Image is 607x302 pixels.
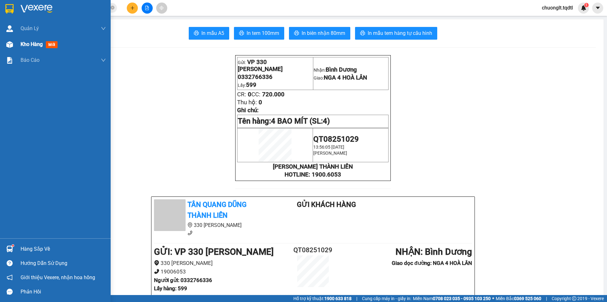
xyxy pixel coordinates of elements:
b: Giao dọc đường: NGA 4 HOÀ LÂN [392,260,472,266]
span: NGA 4 HOÀ LÂN [324,74,367,81]
span: DĐ: [5,33,15,40]
span: Gửi: [5,6,15,13]
span: notification [7,274,13,280]
span: close-circle [111,5,114,11]
li: 330 [PERSON_NAME] [154,259,286,267]
button: aim [156,3,167,14]
button: caret-down [592,3,603,14]
span: 13:56:05 [DATE] [313,145,344,150]
strong: 1900 633 818 [324,296,352,301]
span: CC: [251,91,261,98]
span: printer [360,30,365,36]
b: Lấy hàng : 599 [154,285,187,292]
span: Giới thiệu Vexere, nhận hoa hồng [21,273,95,281]
li: 19006053 [154,267,286,276]
img: solution-icon [6,57,13,64]
span: Miền Nam [413,295,491,302]
div: Bình Dương [60,5,103,21]
button: plus [127,3,138,14]
div: Phản hồi [21,287,106,297]
b: Tân Quang Dũng Thành Liên [187,201,247,220]
span: Báo cáo [21,56,40,64]
strong: 0708 023 035 - 0935 103 250 [433,296,491,301]
img: logo-vxr [5,4,14,14]
span: 1 [585,3,587,7]
span: message [7,289,13,295]
button: printerIn biên nhận 80mm [289,27,350,40]
span: Nhận: [60,6,76,13]
h2: QT08251029 [286,245,340,255]
button: file-add [142,3,153,14]
span: environment [187,222,193,228]
span: Tên hàng: [238,117,330,125]
b: Gửi khách hàng [297,201,356,209]
span: VP 330 [PERSON_NAME] [238,59,283,73]
span: [PERSON_NAME] [313,151,347,156]
button: printerIn tem 100mm [234,27,284,40]
div: 720.000 [59,47,104,55]
button: printerIn mẫu tem hàng tự cấu hình [355,27,437,40]
span: 599 [15,29,31,41]
span: 4 BAO MÍT (SL: [271,117,330,125]
span: Thu hộ: [237,99,257,106]
span: QT08251029 [313,135,359,144]
span: down [101,58,106,63]
span: Hỗ trợ kỹ thuật: [293,295,352,302]
span: 4) [323,117,330,125]
b: Người gửi : 0332766336 [154,277,212,283]
span: phone [187,230,193,235]
img: icon-new-feature [581,5,586,11]
img: warehouse-icon [6,25,13,32]
span: Quản Lý [21,24,39,32]
span: Kho hàng [21,41,43,47]
div: Hàng sắp về [21,244,106,254]
span: copyright [572,296,576,301]
span: Cung cấp máy in - giấy in: [362,295,411,302]
span: down [101,26,106,31]
span: file-add [145,6,149,10]
span: environment [154,260,159,266]
img: warehouse-icon [6,41,13,48]
span: Miền Bắc [496,295,541,302]
span: 599 [246,81,256,88]
span: 720.000 [262,91,285,98]
span: aim [159,6,164,10]
sup: 1 [12,245,14,247]
b: NHẬN : Bình Dương [395,247,472,257]
span: 0332766336 [238,74,273,80]
sup: 1 [584,3,589,7]
strong: HOTLINE: 1900.6053 [285,171,341,178]
span: ⚪️ [492,297,494,300]
span: printer [194,30,199,36]
div: 0332766336 [5,21,56,29]
span: caret-down [595,5,601,11]
button: printerIn mẫu A5 [189,27,229,40]
span: In biên nhận 80mm [302,29,345,37]
span: In mẫu tem hàng tự cấu hình [368,29,432,37]
div: VP 330 [PERSON_NAME] [5,5,56,21]
span: Bình Dương [326,66,357,73]
span: In mẫu A5 [201,29,224,37]
p: Gửi: [238,59,312,73]
span: mới [46,41,58,48]
span: Lấy: [238,83,256,88]
span: Giao: [314,75,367,80]
span: question-circle [7,260,13,266]
span: In tem 100mm [247,29,279,37]
strong: 0369 525 060 [514,296,541,301]
span: printer [294,30,299,36]
span: plus [130,6,135,10]
span: printer [239,30,244,36]
span: 0 [248,91,251,98]
b: GỬI : VP 330 [PERSON_NAME] [154,247,274,257]
span: 0 [259,99,262,106]
span: NGA 4 HOÀ LÂN [60,21,100,43]
img: warehouse-icon [6,246,13,252]
p: Nhận: [314,66,388,73]
span: | [546,295,547,302]
div: Hướng dẫn sử dụng [21,259,106,268]
span: Ghi chú: [237,107,259,114]
span: DĐ: [60,24,70,31]
span: phone [154,269,159,274]
span: | [356,295,357,302]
